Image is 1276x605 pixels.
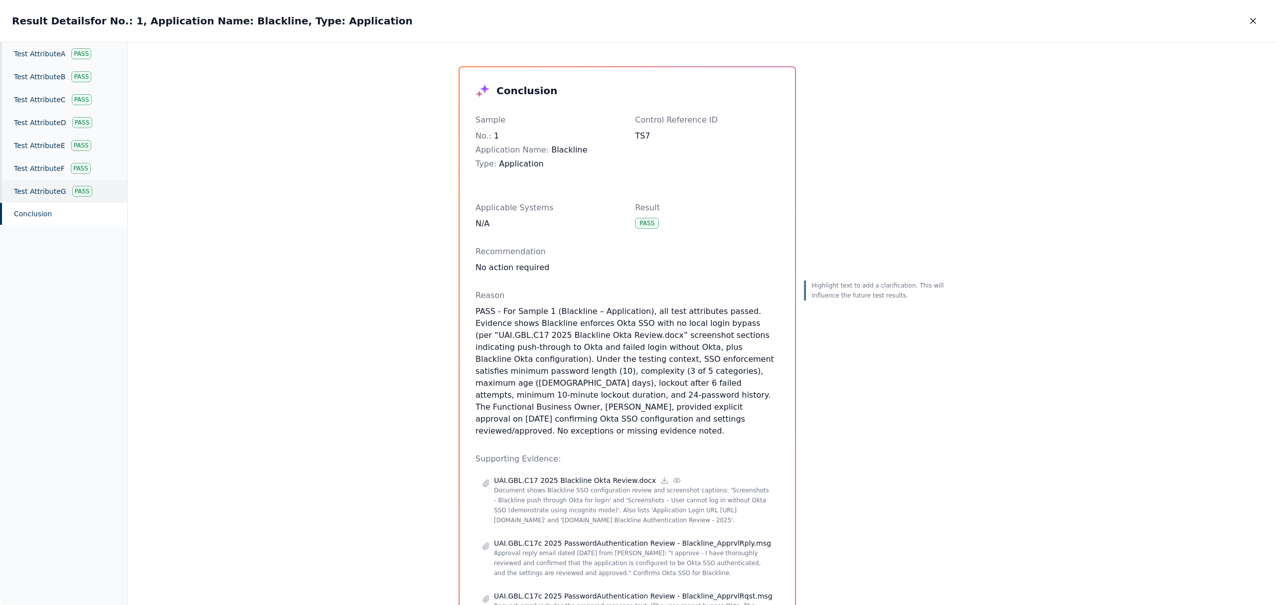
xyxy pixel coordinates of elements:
[476,131,491,141] span: No. :
[494,591,773,601] p: UAI.GBL.C17c 2025 PasswordAuthentication Review - Blackline_ApprvlRqst.msg
[476,202,619,214] p: Applicable Systems
[476,262,779,274] div: No action required
[476,453,779,465] p: Supporting Evidence:
[72,117,92,128] div: Pass
[476,130,619,142] div: 1
[71,48,91,59] div: Pass
[476,218,619,230] div: N/A
[476,246,779,258] p: Recommendation
[476,305,779,437] p: PASS - For Sample 1 (Blackline – Application), all test attributes passed. Evidence shows Blackli...
[635,202,779,214] p: Result
[494,475,656,485] p: UAI.GBL.C17 2025 Blackline Okta Review.docx
[494,485,773,525] p: Document shows Blackline SSO configuration review and screenshot captions: 'Screenshots - Blackli...
[476,158,619,170] div: Application
[635,130,779,142] div: TS7
[72,94,92,105] div: Pass
[71,71,91,82] div: Pass
[812,281,948,301] p: Highlight text to add a clarification. This will influence the future test results.
[494,548,773,578] p: Approval reply email dated [DATE] from [PERSON_NAME]: "I approve - I have thoroughly reviewed and...
[635,114,779,126] p: Control Reference ID
[660,476,669,485] a: Download file
[496,84,557,98] h3: Conclusion
[71,140,91,151] div: Pass
[476,114,619,126] p: Sample
[12,14,413,28] h2: Result Details for No.: 1, Application Name: Blackline, Type: Application
[476,159,496,168] span: Type :
[71,163,91,174] div: Pass
[72,186,92,197] div: Pass
[494,538,771,548] p: UAI.GBL.C17c 2025 PasswordAuthentication Review - Blackline_ApprvlRply.msg
[476,144,619,156] div: Blackline
[635,218,659,229] div: Pass
[476,145,549,154] span: Application Name :
[476,290,779,302] p: Reason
